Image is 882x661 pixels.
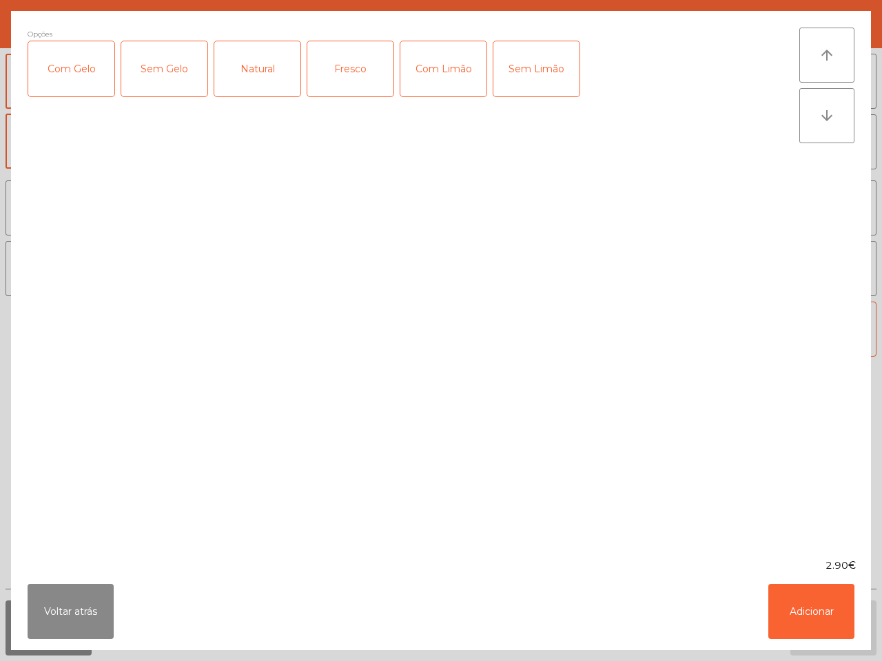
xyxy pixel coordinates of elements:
[799,28,854,83] button: arrow_upward
[28,41,114,96] div: Com Gelo
[819,107,835,124] i: arrow_downward
[819,47,835,63] i: arrow_upward
[28,28,52,41] span: Opções
[799,88,854,143] button: arrow_downward
[28,584,114,639] button: Voltar atrás
[11,558,871,573] div: 2.90€
[400,41,486,96] div: Com Limão
[307,41,393,96] div: Fresco
[121,41,207,96] div: Sem Gelo
[493,41,580,96] div: Sem Limão
[768,584,854,639] button: Adicionar
[214,41,300,96] div: Natural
